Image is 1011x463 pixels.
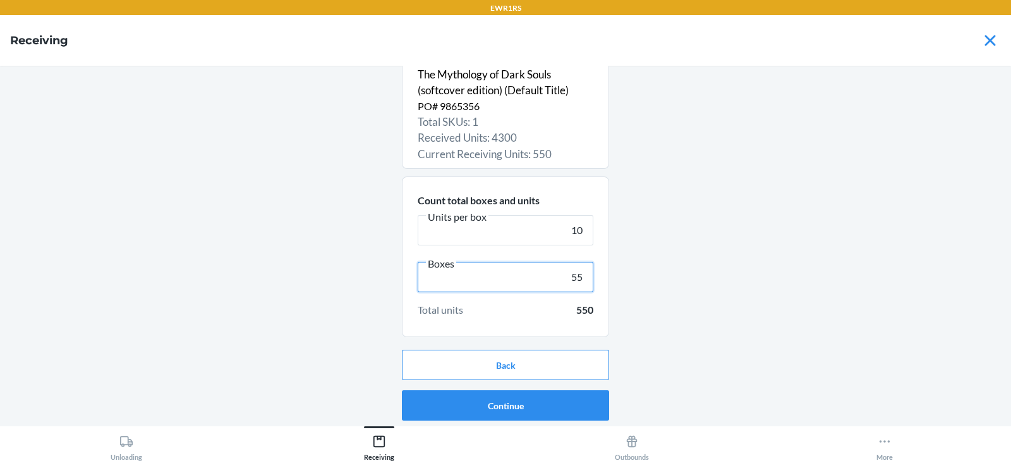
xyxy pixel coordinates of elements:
button: Receiving [253,426,505,461]
div: Unloading [111,429,142,461]
input: Units per box [418,215,593,245]
p: DDEGLU9DPKP - Abyssal Archive: The Mythology of Dark Souls (softcover edition) (Default Title) [418,50,593,99]
div: Receiving [364,429,394,461]
p: Current Receiving Units: 550 [418,146,593,163]
span: 550 [576,302,593,318]
div: More [876,429,893,461]
button: Continue [402,390,609,421]
button: Outbounds [505,426,758,461]
div: Outbounds [615,429,649,461]
button: More [758,426,1011,461]
span: Total units [418,302,463,318]
h4: Receiving [10,32,68,49]
p: Received Units: 4300 [418,130,593,146]
span: Boxes [426,257,456,270]
span: Count total boxes and units [418,194,540,206]
input: Boxes [418,262,593,292]
p: EWR1RS [490,3,521,14]
button: Back [402,350,609,380]
p: PO# 9865356 [418,99,593,114]
p: Total SKUs: 1 [418,114,593,130]
span: Units per box [426,211,488,223]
